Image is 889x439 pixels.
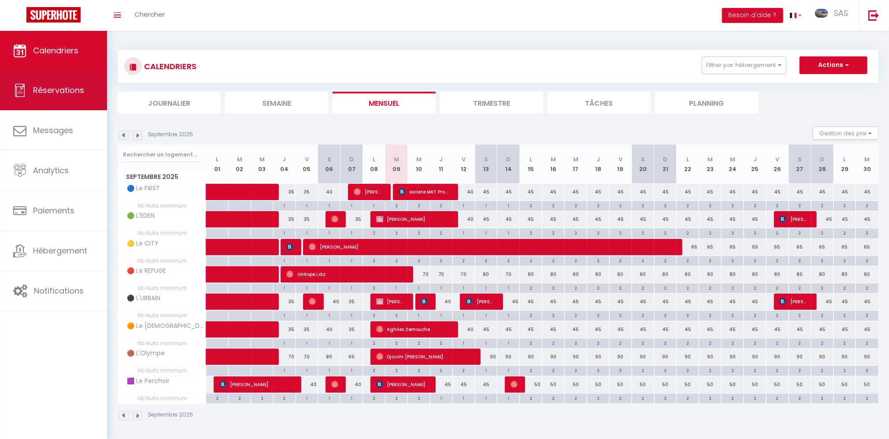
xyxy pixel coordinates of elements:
[309,238,676,255] span: [PERSON_NAME]
[376,376,429,393] span: [PERSON_NAME]
[318,145,341,184] th: 06
[779,211,809,227] span: [PERSON_NAME]
[7,4,33,30] button: Ouvrir le widget de chat LiveChat
[677,184,699,200] div: 45
[699,184,722,200] div: 45
[610,201,632,209] div: 2
[520,184,542,200] div: 45
[767,256,789,264] div: 2
[833,239,856,255] div: 65
[453,283,475,292] div: 1
[565,145,587,184] th: 17
[766,145,789,184] th: 26
[408,201,430,209] div: 2
[385,256,407,264] div: 2
[834,7,848,19] span: SAS
[363,201,385,209] div: 1
[565,211,587,227] div: 45
[655,256,677,264] div: 2
[296,201,318,209] div: 1
[811,283,833,292] div: 2
[376,293,406,310] span: [PERSON_NAME]
[596,155,600,164] abbr: J
[452,145,475,184] th: 12
[610,228,632,237] div: 2
[331,376,339,393] span: [PERSON_NAME]
[744,239,767,255] div: 65
[813,126,878,140] button: Gestion des prix
[744,145,767,184] th: 25
[632,201,654,209] div: 2
[452,266,475,283] div: 70
[286,266,406,283] span: OnRope Lda
[856,145,878,184] th: 30
[775,155,779,164] abbr: V
[286,238,294,255] span: [PERSON_NAME]
[744,283,766,292] div: 2
[677,266,699,283] div: 80
[789,239,811,255] div: 65
[632,211,654,227] div: 45
[856,266,878,283] div: 80
[475,266,497,283] div: 80
[341,201,363,209] div: 1
[118,201,206,211] span: Nb Nuits minimum
[767,228,789,237] div: 2
[587,228,609,237] div: 2
[565,201,587,209] div: 2
[609,266,632,283] div: 80
[565,266,587,283] div: 80
[856,256,878,264] div: 2
[520,201,542,209] div: 2
[856,239,878,255] div: 65
[430,283,452,292] div: 1
[341,228,363,237] div: 1
[820,155,825,164] abbr: D
[789,228,811,237] div: 2
[394,155,399,164] abbr: M
[385,228,407,237] div: 2
[341,283,363,292] div: 1
[274,201,296,209] div: 1
[475,256,497,264] div: 2
[399,183,451,200] span: societe MKT Promotion
[475,184,497,200] div: 45
[430,256,452,264] div: 2
[376,348,474,365] span: Djacim [PERSON_NAME]
[530,155,532,164] abbr: L
[506,155,511,164] abbr: D
[811,201,833,209] div: 2
[296,228,318,237] div: 1
[542,283,564,292] div: 2
[142,56,196,76] h3: CALENDRIERS
[699,145,722,184] th: 23
[722,8,783,23] button: Besoin d'aide ?
[655,228,677,237] div: 2
[475,145,497,184] th: 13
[677,228,699,237] div: 2
[331,211,339,227] span: [PERSON_NAME]
[655,201,677,209] div: 2
[259,155,265,164] abbr: M
[753,155,757,164] abbr: J
[475,283,497,292] div: 1
[119,184,163,193] span: 🔵​ Le FIRST
[610,256,632,264] div: 2
[134,10,165,19] span: Chercher
[497,184,520,200] div: 45
[542,256,564,264] div: 2
[273,211,296,227] div: 35
[408,228,430,237] div: 2
[587,184,609,200] div: 45
[789,283,811,292] div: 2
[206,145,229,184] th: 01
[318,256,340,264] div: 1
[677,283,699,292] div: 2
[542,266,565,283] div: 80
[632,145,654,184] th: 20
[341,145,363,184] th: 07
[274,283,296,292] div: 1
[699,256,721,264] div: 2
[789,201,811,209] div: 2
[484,155,488,164] abbr: S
